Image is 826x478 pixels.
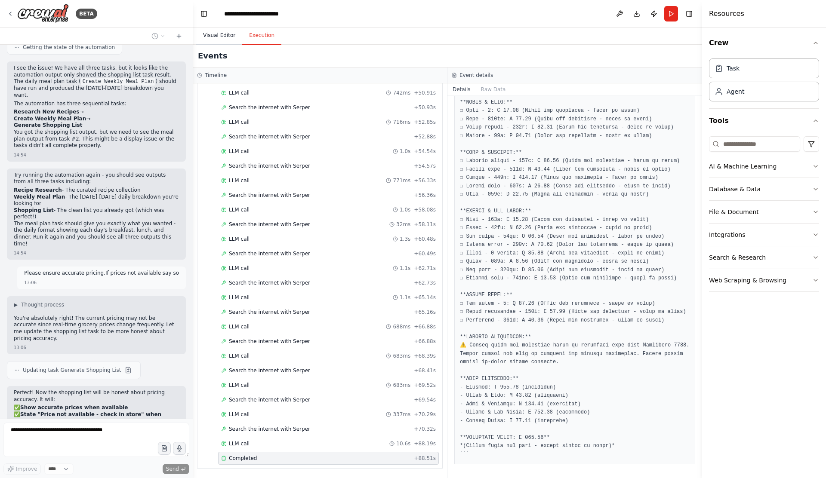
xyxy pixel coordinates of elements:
h3: Timeline [205,72,227,79]
button: File & Document [709,201,819,223]
p: Try running the automation again - you should see outputs from all three tasks including: [14,172,179,185]
div: AI & Machine Learning [709,162,777,171]
div: Agent [727,87,744,96]
button: Send [163,464,189,474]
span: LLM call [229,323,250,330]
h2: Events [198,50,227,62]
span: + 88.51s [414,455,436,462]
h3: Event details [459,72,493,79]
span: 1.1s [400,265,410,272]
strong: Shopping List [14,207,54,213]
p: ✅ ✅ ✅ ✅ [14,404,179,438]
span: LLM call [229,294,250,301]
span: + 58.08s [414,206,436,213]
span: ▶ [14,301,18,308]
li: - The clean list you already got (which was perfect!) [14,207,179,221]
button: ▶Thought process [14,301,64,308]
code: Create Weekly Meal Plan [81,78,156,86]
span: Completed [229,455,257,462]
strong: Show accurate prices when available [20,404,128,411]
span: Thought process [21,301,64,308]
button: Improve [3,463,41,475]
span: + 70.29s [414,411,436,418]
li: → [14,109,179,116]
strong: Create Weekly Meal Plan [14,116,86,122]
span: LLM call [229,148,250,155]
button: Upload files [158,442,171,455]
span: 688ms [393,323,410,330]
span: + 52.85s [414,119,436,126]
button: Search & Research [709,246,819,269]
div: Task [727,64,740,73]
span: 1.0s [400,148,410,155]
button: Tools [709,109,819,133]
span: LLM call [229,236,250,242]
strong: Generate Shopping List [14,122,82,128]
span: LLM call [229,206,250,213]
span: 742ms [393,89,410,96]
button: Hide right sidebar [683,8,695,20]
button: AI & Machine Learning [709,155,819,178]
button: Details [447,83,476,95]
button: Start a new chat [172,31,186,41]
button: Hide left sidebar [198,8,210,20]
span: Search the internet with Serper [229,309,310,316]
span: 1.1s [400,294,410,301]
span: + 70.32s [414,426,436,432]
span: Updating task Generate Shopping List [23,367,121,374]
span: + 65.14s [414,294,436,301]
strong: State "Price not available - check in store" when uncertain [14,411,161,424]
span: Search the internet with Serper [229,192,310,199]
span: LLM call [229,265,250,272]
span: + 56.33s [414,177,436,184]
p: I see the issue! We have all three tasks, but it looks like the automation output only showed the... [14,65,179,98]
button: Database & Data [709,178,819,200]
div: File & Document [709,208,759,216]
div: Integrations [709,230,745,239]
button: Crew [709,31,819,55]
p: The meal plan task should give you exactly what you wanted - the daily format showing each day's ... [14,221,179,247]
span: LLM call [229,177,250,184]
p: The automation has three sequential tasks: [14,101,179,107]
span: Improve [16,466,37,472]
div: 14:54 [14,250,26,256]
button: Integrations [709,224,819,246]
strong: Research New Recipes [14,109,79,115]
strong: Weekly Meal Plan [14,194,65,200]
p: You got the shopping list output, but we need to see the meal plan output from task #2. This migh... [14,129,179,149]
button: Execution [242,27,281,45]
span: + 65.16s [414,309,436,316]
span: 1.3s [400,236,410,242]
div: BETA [76,9,97,19]
span: 337ms [393,411,410,418]
span: 716ms [393,119,410,126]
span: 683ms [393,352,410,359]
span: + 50.93s [414,104,436,111]
span: Search the internet with Serper [229,426,310,432]
img: Logo [17,4,69,23]
span: LLM call [229,440,250,447]
span: Search the internet with Serper [229,104,310,111]
span: + 88.19s [414,440,436,447]
span: Search the internet with Serper [229,396,310,403]
span: 10.6s [396,440,410,447]
button: Switch to previous chat [148,31,169,41]
span: LLM call [229,411,250,418]
span: Search the internet with Serper [229,338,310,345]
li: - The [DATE]-[DATE] daily breakdown you're looking for [14,194,179,207]
button: Web Scraping & Browsing [709,269,819,291]
button: Visual Editor [196,27,242,45]
span: + 62.73s [414,279,436,286]
span: + 68.39s [414,352,436,359]
span: LLM call [229,119,250,126]
div: Search & Research [709,253,766,262]
div: Tools [709,133,819,299]
span: + 54.57s [414,162,436,169]
span: 1.0s [400,206,410,213]
span: Search the internet with Serper [229,221,310,228]
span: + 60.49s [414,250,436,257]
div: Crew [709,55,819,108]
span: 32ms [396,221,410,228]
span: + 69.52s [414,382,436,389]
h4: Resources [709,9,744,19]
